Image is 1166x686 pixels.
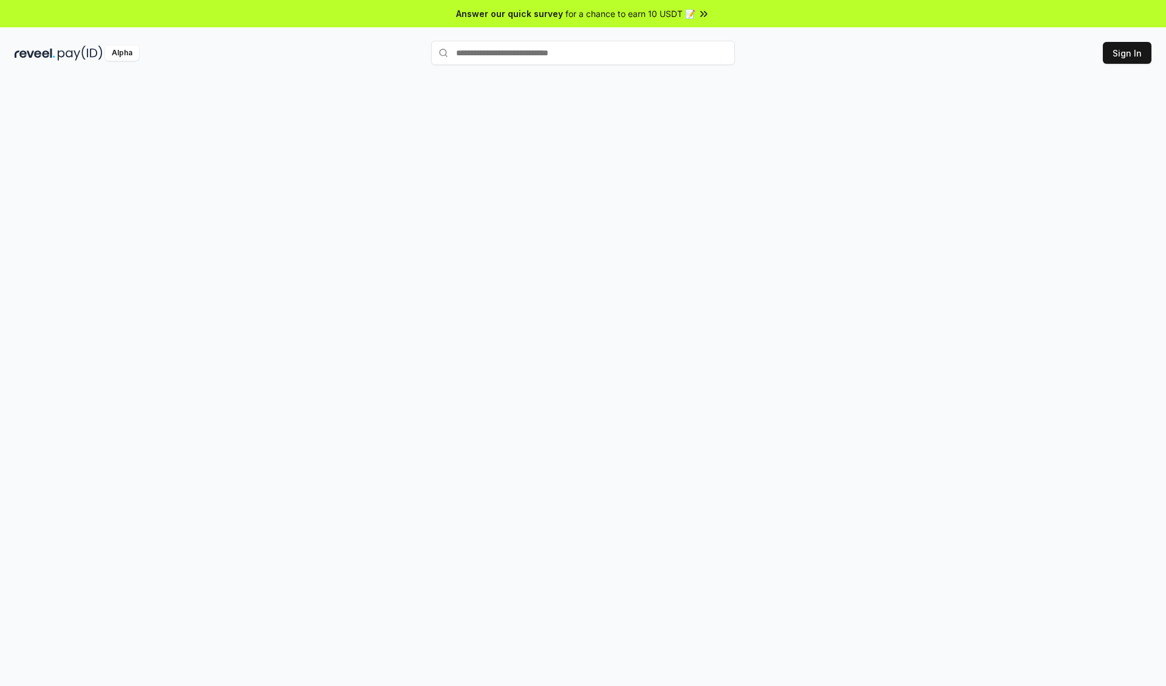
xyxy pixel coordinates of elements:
span: Answer our quick survey [456,7,563,20]
button: Sign In [1103,42,1151,64]
img: reveel_dark [15,46,55,61]
img: pay_id [58,46,103,61]
div: Alpha [105,46,139,61]
span: for a chance to earn 10 USDT 📝 [565,7,695,20]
